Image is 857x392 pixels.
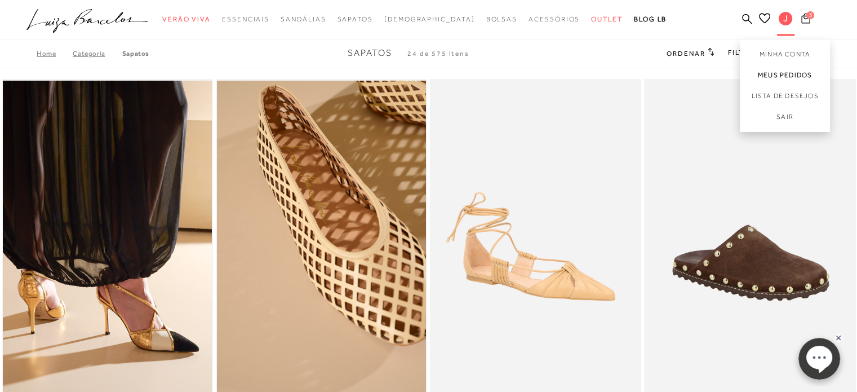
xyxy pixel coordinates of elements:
span: Acessórios [529,15,580,23]
span: Verão Viva [162,15,211,23]
button: J [774,11,798,29]
a: FILTRAR [728,49,767,56]
a: Sapatos [122,50,149,58]
a: Meus Pedidos [740,65,830,86]
a: noSubCategoriesText [384,9,475,30]
a: categoryNavScreenReaderText [486,9,517,30]
span: Sandálias [281,15,326,23]
a: categoryNavScreenReaderText [337,9,372,30]
button: 3 [798,12,814,28]
a: Lista de desejos [740,86,830,107]
span: Sapatos [348,48,392,58]
span: Outlet [591,15,623,23]
span: [DEMOGRAPHIC_DATA] [384,15,475,23]
a: categoryNavScreenReaderText [281,9,326,30]
a: Home [37,50,73,58]
a: Minha Conta [740,39,830,65]
span: Bolsas [486,15,517,23]
span: Essenciais [222,15,269,23]
a: categoryNavScreenReaderText [529,9,580,30]
span: 24 de 575 itens [407,50,469,58]
span: Ordenar [667,50,705,58]
a: Sair [740,107,830,132]
a: categoryNavScreenReaderText [591,9,623,30]
a: categoryNavScreenReaderText [162,9,211,30]
span: J [779,12,792,25]
span: BLOG LB [634,15,667,23]
a: BLOG LB [634,9,667,30]
span: 3 [806,11,814,19]
a: Categoria [73,50,122,58]
span: Sapatos [337,15,372,23]
a: categoryNavScreenReaderText [222,9,269,30]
